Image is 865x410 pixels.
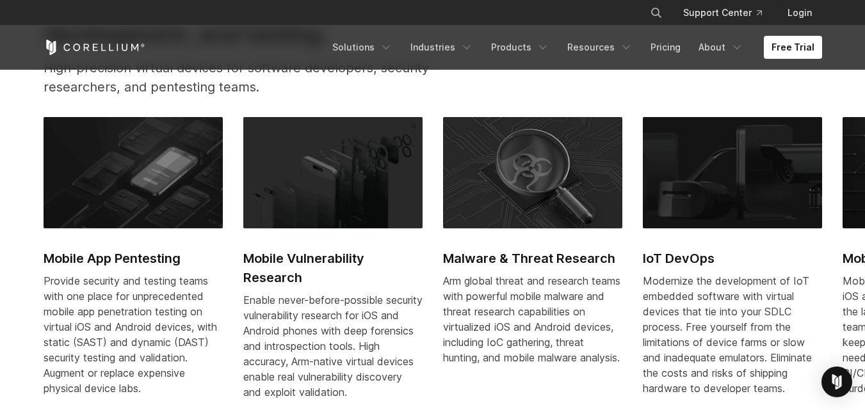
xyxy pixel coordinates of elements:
a: Free Trial [764,36,822,59]
a: Login [777,1,822,24]
div: Open Intercom Messenger [821,367,852,397]
a: Products [483,36,557,59]
div: Provide security and testing teams with one place for unprecedented mobile app penetration testin... [44,273,223,396]
div: Modernize the development of IoT embedded software with virtual devices that tie into your SDLC p... [643,273,822,396]
a: About [691,36,751,59]
div: Navigation Menu [635,1,822,24]
div: Enable never-before-possible security vulnerability research for iOS and Android phones with deep... [243,292,423,400]
p: High-precision virtual devices for software developers, security researchers, and pentesting teams. [44,58,480,97]
h2: Malware & Threat Research [443,249,622,268]
img: Mobile Vulnerability Research [243,117,423,228]
a: Industries [403,36,481,59]
button: Search [645,1,668,24]
a: Malware & Threat Research Malware & Threat Research Arm global threat and research teams with pow... [443,117,622,381]
a: Corellium Home [44,40,145,55]
div: Navigation Menu [325,36,822,59]
img: IoT DevOps [643,117,822,228]
img: Mobile App Pentesting [44,117,223,228]
a: Solutions [325,36,400,59]
div: Arm global threat and research teams with powerful mobile malware and threat research capabilitie... [443,273,622,365]
h2: IoT DevOps [643,249,822,268]
img: Malware & Threat Research [443,117,622,228]
h2: Mobile App Pentesting [44,249,223,268]
a: Support Center [673,1,772,24]
a: Pricing [643,36,688,59]
h2: Mobile Vulnerability Research [243,249,423,287]
a: Resources [560,36,640,59]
